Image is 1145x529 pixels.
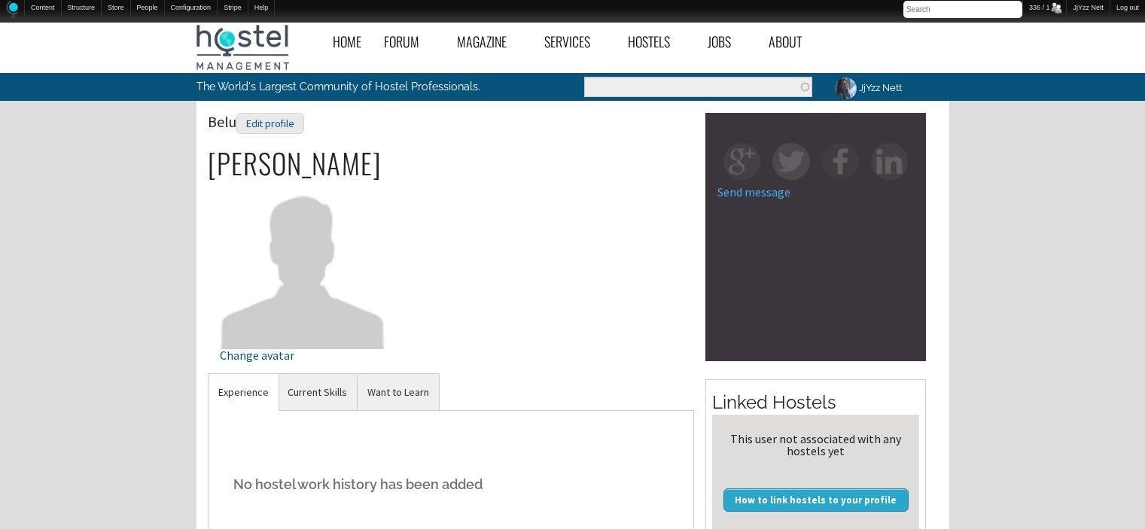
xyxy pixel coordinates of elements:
[446,25,533,59] a: Magazine
[533,25,617,59] a: Services
[358,374,439,411] a: Want to Learn
[717,184,790,199] a: Send message
[220,182,386,348] img: Belu's picture
[196,73,510,100] p: The World's Largest Community of Hostel Professionals.
[824,73,911,102] a: JjYzz Nett
[236,113,304,135] div: Edit profile
[278,374,357,411] a: Current Skills
[723,488,909,511] a: How to link hostels to your profile
[833,75,859,102] img: JjYzz Nett's picture
[209,374,279,411] a: Experience
[6,1,18,18] img: Home
[196,25,289,70] img: Hostel Management Home
[208,112,304,131] span: Belu
[220,257,386,361] a: Change avatar
[757,25,828,59] a: About
[617,25,696,59] a: Hostels
[822,143,859,180] img: fb-square.png
[584,77,812,97] input: Enter the terms you wish to search for.
[723,143,760,180] img: gp-square.png
[220,461,683,507] h5: No hostel work history has been added
[208,147,695,179] h2: [PERSON_NAME]
[236,112,304,131] a: Edit profile
[772,143,809,180] img: tw-square.png
[712,390,919,415] h2: Linked Hostels
[718,433,913,457] div: This user not associated with any hostels yet
[903,1,1022,18] input: Search
[373,25,446,59] a: Forum
[321,25,373,59] a: Home
[696,25,757,59] a: Jobs
[220,349,386,361] div: Change avatar
[871,143,908,180] img: in-square.png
